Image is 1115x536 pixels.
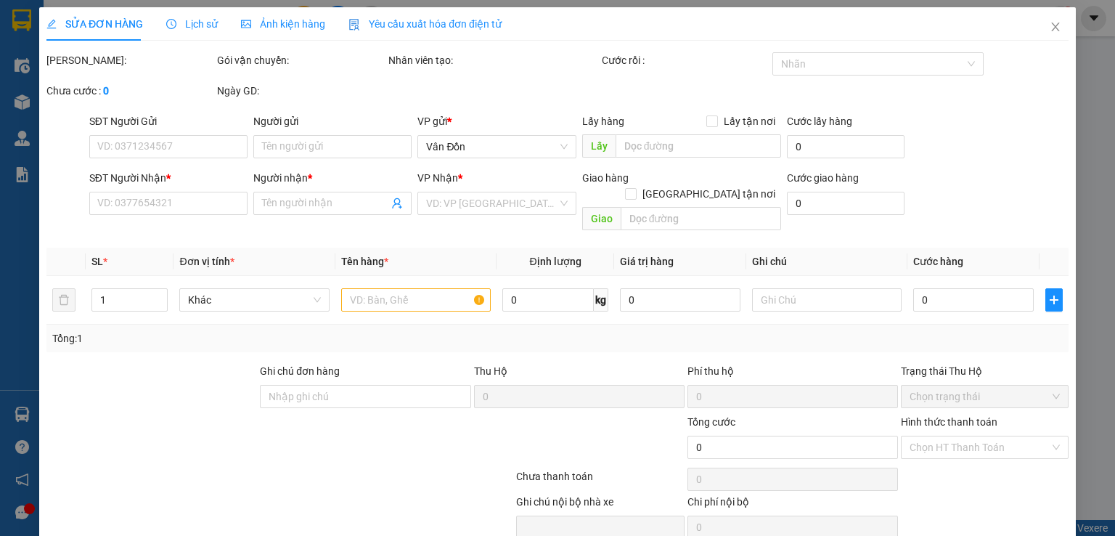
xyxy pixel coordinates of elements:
input: Dọc đường [615,134,781,158]
th: Ghi chú [746,248,907,276]
label: Ghi chú đơn hàng [260,365,340,377]
div: Người nhận [253,170,412,186]
span: Ảnh kiện hàng [241,18,325,30]
div: Tổng: 1 [52,330,431,346]
input: Ghi chú đơn hàng [260,385,470,408]
span: picture [241,19,251,29]
span: Giao hàng [581,172,628,184]
span: Tổng cước [687,416,735,428]
span: Đơn vị tính [179,256,234,267]
div: SĐT Người Nhận [89,170,248,186]
div: Ngày GD: [217,83,385,99]
span: user-add [391,198,403,209]
span: plus [1046,294,1062,306]
b: 0 [103,85,109,97]
div: Chưa thanh toán [515,468,685,494]
div: Chi phí nội bộ [687,494,898,516]
span: Vân Đồn [426,136,567,158]
div: [PERSON_NAME]: [46,52,214,68]
span: Chọn trạng thái [910,386,1060,407]
span: SỬA ĐƠN HÀNG [46,18,143,30]
div: Người gửi [253,113,412,129]
label: Cước lấy hàng [787,115,852,127]
span: Khác [188,289,320,311]
span: Lịch sử [166,18,218,30]
div: Nhân viên tạo: [388,52,599,68]
span: Thu Hộ [473,365,507,377]
span: [GEOGRAPHIC_DATA] tận nơi [637,186,781,202]
div: SĐT Người Gửi [89,113,248,129]
div: Phí thu hộ [687,363,898,385]
div: VP gửi [417,113,576,129]
span: Yêu cầu xuất hóa đơn điện tử [348,18,502,30]
div: Trạng thái Thu Hộ [901,363,1069,379]
span: Cước hàng [913,256,963,267]
span: Giao [581,207,620,230]
span: edit [46,19,57,29]
button: Close [1035,7,1076,48]
img: icon [348,19,360,31]
input: Dọc đường [620,207,781,230]
span: close [1050,21,1061,33]
label: Cước giao hàng [787,172,859,184]
div: Gói vận chuyển: [217,52,385,68]
div: Chưa cước : [46,83,214,99]
input: VD: Bàn, Ghế [341,288,491,312]
div: Ghi chú nội bộ nhà xe [516,494,684,516]
button: plus [1045,288,1063,312]
span: SL [91,256,103,267]
span: Tên hàng [341,256,388,267]
span: clock-circle [166,19,176,29]
span: kg [594,288,608,312]
input: Cước lấy hàng [787,135,904,158]
span: VP Nhận [417,172,458,184]
span: Định lượng [529,256,581,267]
span: Lấy tận nơi [718,113,781,129]
label: Hình thức thanh toán [901,416,997,428]
span: Giá trị hàng [620,256,674,267]
span: Lấy hàng [581,115,624,127]
button: delete [52,288,75,312]
input: Ghi Chú [752,288,902,312]
input: Cước giao hàng [787,192,904,215]
div: Cước rồi : [602,52,769,68]
span: Lấy [581,134,615,158]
